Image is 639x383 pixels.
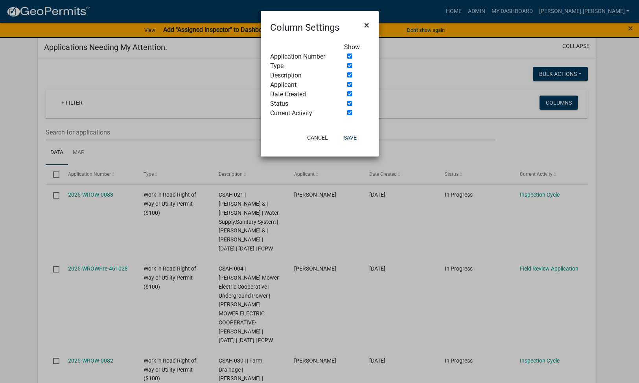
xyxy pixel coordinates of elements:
div: Type [264,61,338,71]
div: Current Activity [264,109,338,118]
div: Description [264,71,338,80]
button: Save [337,131,363,145]
span: × [364,20,369,31]
h4: Column Settings [270,20,339,35]
div: Date Created [264,90,338,99]
div: Applicant [264,80,338,90]
div: Status [264,99,338,109]
div: Application Number [264,52,338,61]
button: Cancel [301,131,334,145]
button: Close [358,14,376,36]
div: Show [338,42,375,52]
